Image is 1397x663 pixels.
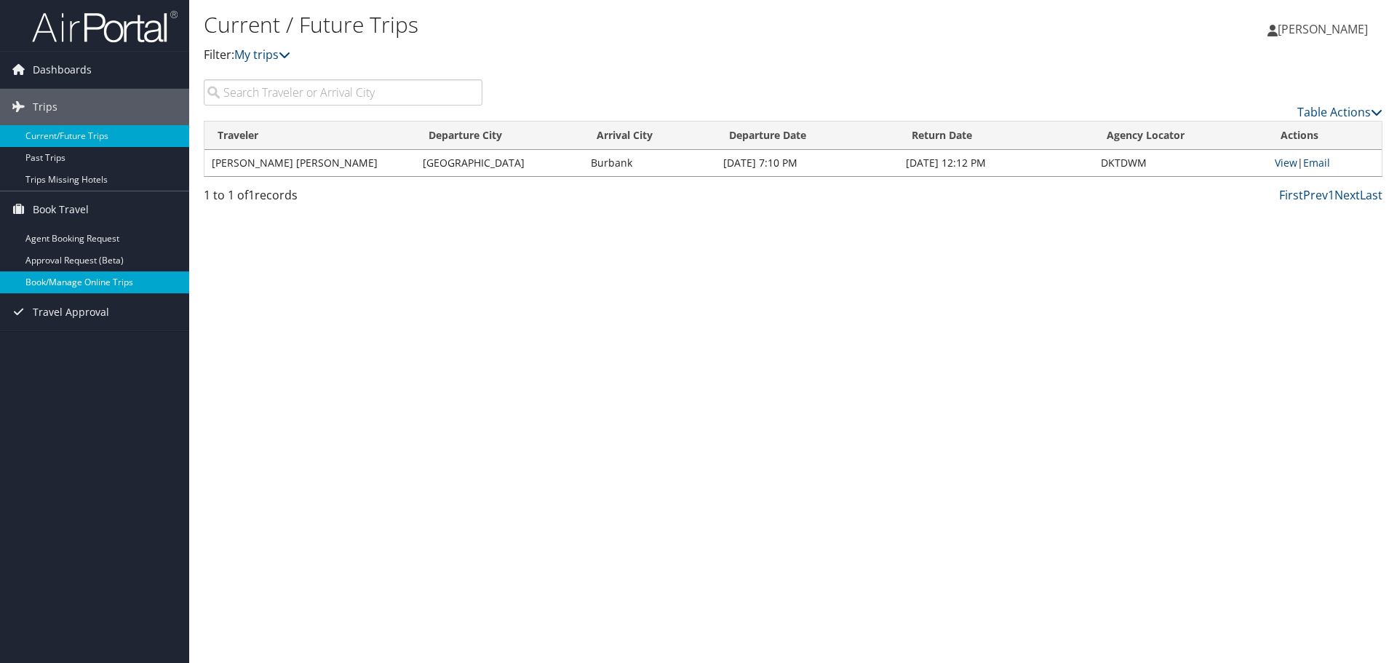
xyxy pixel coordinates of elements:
[204,9,990,40] h1: Current / Future Trips
[204,122,415,150] th: Traveler: activate to sort column ascending
[1267,122,1382,150] th: Actions
[1303,156,1330,170] a: Email
[33,89,57,125] span: Trips
[584,150,716,176] td: Burbank
[1328,187,1334,203] a: 1
[248,187,255,203] span: 1
[1334,187,1360,203] a: Next
[415,122,584,150] th: Departure City: activate to sort column ascending
[899,150,1094,176] td: [DATE] 12:12 PM
[415,150,584,176] td: [GEOGRAPHIC_DATA]
[33,52,92,88] span: Dashboards
[1267,150,1382,176] td: |
[1267,7,1382,51] a: [PERSON_NAME]
[716,122,899,150] th: Departure Date: activate to sort column descending
[32,9,178,44] img: airportal-logo.png
[1297,104,1382,120] a: Table Actions
[204,150,415,176] td: [PERSON_NAME] [PERSON_NAME]
[1275,156,1297,170] a: View
[33,191,89,228] span: Book Travel
[1360,187,1382,203] a: Last
[1094,122,1267,150] th: Agency Locator: activate to sort column ascending
[234,47,290,63] a: My trips
[899,122,1094,150] th: Return Date: activate to sort column ascending
[1278,21,1368,37] span: [PERSON_NAME]
[204,79,482,106] input: Search Traveler or Arrival City
[204,186,482,211] div: 1 to 1 of records
[716,150,899,176] td: [DATE] 7:10 PM
[1303,187,1328,203] a: Prev
[1094,150,1267,176] td: DKTDWM
[33,294,109,330] span: Travel Approval
[584,122,716,150] th: Arrival City: activate to sort column ascending
[204,46,990,65] p: Filter:
[1279,187,1303,203] a: First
